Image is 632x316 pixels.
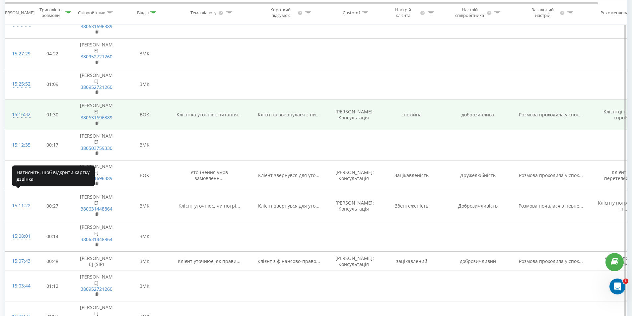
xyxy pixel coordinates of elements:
div: Співробітник [78,10,105,15]
td: Доброзичливість [445,191,511,221]
td: Зацікавленість [379,160,445,191]
td: 00:17 [32,130,73,160]
a: 380952721260 [81,53,112,60]
a: 380952721260 [81,286,112,292]
span: Клієнт з фінансово-право... [257,258,320,264]
td: 00:14 [32,221,73,252]
td: ВМК [120,191,170,221]
td: [PERSON_NAME]: Консультація [329,160,379,191]
span: 1 [623,279,628,284]
div: Тема діалогу [190,10,217,15]
a: 380631448864 [81,236,112,242]
div: 15:07:43 [12,255,25,268]
td: Збентеженість [379,191,445,221]
td: 01:12 [32,271,73,301]
div: 15:27:29 [12,47,25,60]
span: Розмова проходила у спок... [519,258,583,264]
div: Короткий підсумок [265,7,297,18]
span: Розмова проходила у спок... [519,172,583,178]
td: [PERSON_NAME] (SIP) [73,252,120,271]
td: ВМК [120,38,170,69]
td: [PERSON_NAME] [73,191,120,221]
a: 380631696389 [81,175,112,181]
div: [PERSON_NAME] [1,10,35,15]
span: Клієнтка звернулася з пи... [258,111,320,118]
div: Загальний настрій [527,7,559,18]
div: Натисніть, щоб відкрити картку дзвінка [12,165,95,186]
td: [PERSON_NAME]: Консультація [329,99,379,130]
td: [PERSON_NAME] [73,271,120,301]
span: Клієнт звернувся для уто... [258,172,319,178]
span: Клієнт уточнює, чи потрі... [178,203,240,209]
td: [PERSON_NAME] [73,99,120,130]
td: 01:32 [32,160,73,191]
td: [PERSON_NAME] [73,160,120,191]
td: зацікавлений [379,252,445,271]
td: ВОК [120,99,170,130]
td: 01:09 [32,69,73,99]
td: [PERSON_NAME]: Консультація [329,252,379,271]
td: ВМК [120,69,170,99]
td: ВОК [120,160,170,191]
div: 15:08:01 [12,230,25,243]
span: Клієнтка уточнює питання... [176,111,242,118]
a: 380952721260 [81,84,112,90]
div: Custom1 [343,10,361,15]
div: 15:03:44 [12,280,25,292]
div: Тривалість розмови [37,7,64,18]
td: ВМК [120,271,170,301]
div: 15:25:52 [12,78,25,91]
span: Розмова почалася з невпе... [519,203,583,209]
iframe: Intercom live chat [609,279,625,294]
a: 380631696389 [81,23,112,30]
td: 00:48 [32,252,73,271]
a: 380631696389 [81,114,112,121]
div: Настрій клієнта [387,7,418,18]
td: [PERSON_NAME] [73,221,120,252]
span: Клієнт звернувся для уто... [258,203,319,209]
span: Клієнт уточнює, як прави... [178,258,241,264]
td: ВМК [120,130,170,160]
span: Розмова проходила у спок... [519,111,583,118]
td: 00:27 [32,191,73,221]
td: 01:30 [32,99,73,130]
td: доброзичлива [445,99,511,130]
div: Відділ [137,10,149,15]
td: 04:22 [32,38,73,69]
td: доброзичливий [445,252,511,271]
td: [PERSON_NAME]: Консультація [329,191,379,221]
td: [PERSON_NAME] [73,130,120,160]
td: [PERSON_NAME] [73,69,120,99]
td: спокійна [379,99,445,130]
td: Дружелюбність [445,160,511,191]
div: 15:12:35 [12,139,25,152]
td: ВМК [120,221,170,252]
a: 380631448864 [81,206,112,212]
td: ВМК [120,252,170,271]
td: [PERSON_NAME] [73,38,120,69]
span: Уточнення умов замовленн... [190,169,228,181]
a: 380503759330 [81,145,112,151]
div: 15:11:22 [12,199,25,212]
div: Настрій співробітника [454,7,486,18]
div: 15:16:32 [12,108,25,121]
